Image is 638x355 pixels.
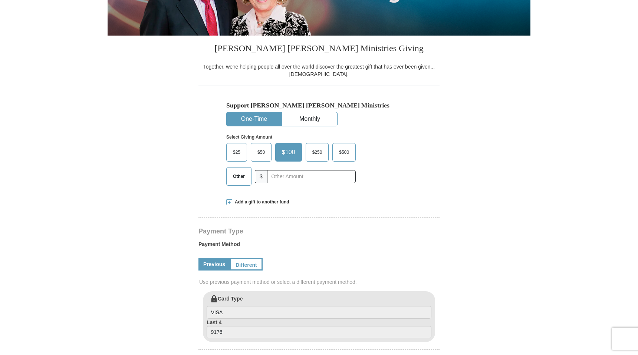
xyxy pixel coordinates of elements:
[198,258,230,271] a: Previous
[199,278,440,286] span: Use previous payment method or select a different payment method.
[198,36,440,63] h3: [PERSON_NAME] [PERSON_NAME] Ministries Giving
[309,147,326,158] span: $250
[229,147,244,158] span: $25
[254,147,269,158] span: $50
[198,63,440,78] div: Together, we're helping people all over the world discover the greatest gift that has ever been g...
[232,199,289,205] span: Add a gift to another fund
[226,135,272,140] strong: Select Giving Amount
[335,147,353,158] span: $500
[207,295,431,319] label: Card Type
[227,112,282,126] button: One-Time
[198,228,440,234] h4: Payment Type
[230,258,263,271] a: Different
[226,102,412,109] h5: Support [PERSON_NAME] [PERSON_NAME] Ministries
[282,112,337,126] button: Monthly
[207,326,431,339] input: Last 4
[198,240,440,252] label: Payment Method
[255,170,267,183] span: $
[267,170,356,183] input: Other Amount
[207,319,431,339] label: Last 4
[229,171,249,182] span: Other
[207,306,431,319] input: Card Type
[278,147,299,158] span: $100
